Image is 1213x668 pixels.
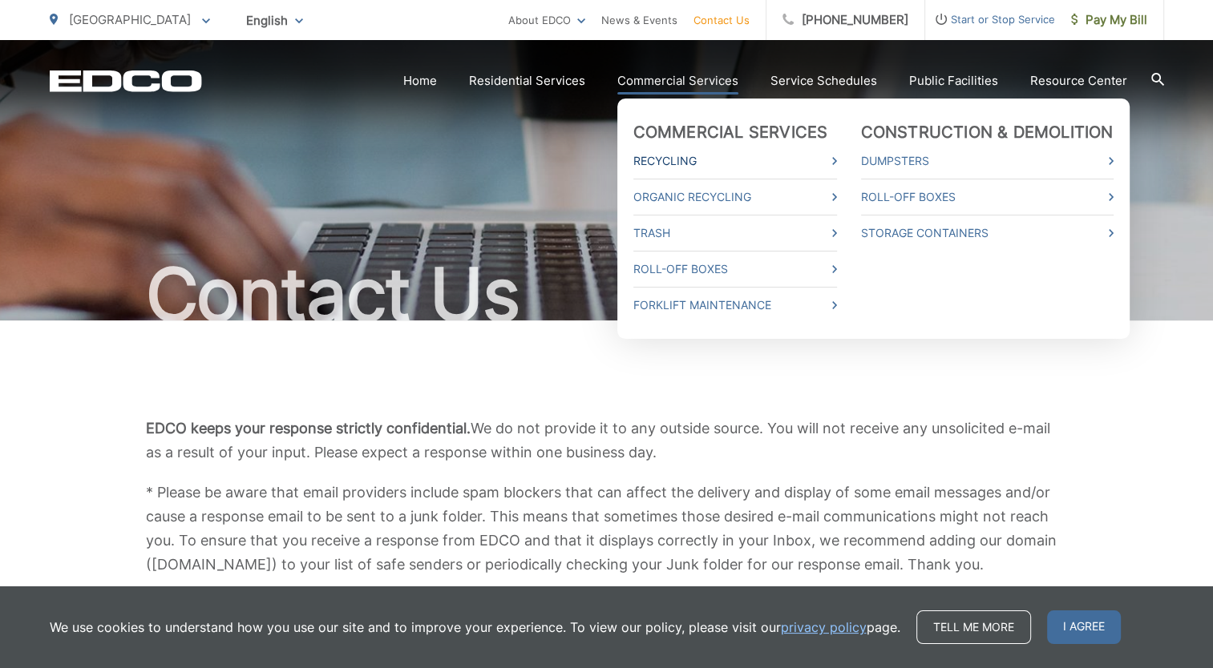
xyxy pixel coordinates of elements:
span: Pay My Bill [1071,10,1147,30]
a: Recycling [633,151,837,171]
a: Construction & Demolition [861,123,1114,142]
a: Tell me more [916,610,1031,644]
a: Service Schedules [770,71,877,91]
a: Dumpsters [861,151,1114,171]
a: Commercial Services [633,123,828,142]
p: We do not provide it to any outside source. You will not receive any unsolicited e-mail as a resu... [146,416,1068,465]
a: News & Events [601,10,677,30]
a: Commercial Services [617,71,738,91]
span: [GEOGRAPHIC_DATA] [69,12,191,27]
span: I agree [1047,610,1121,644]
a: Contact Us [693,10,750,30]
a: Trash [633,223,837,243]
a: Roll-Off Boxes [633,260,837,279]
b: EDCO keeps your response strictly confidential. [146,420,471,437]
span: English [234,6,315,34]
a: Home [403,71,437,91]
a: Forklift Maintenance [633,296,837,315]
p: * Please be aware that email providers include spam blockers that can affect the delivery and dis... [146,481,1068,577]
a: EDCD logo. Return to the homepage. [50,70,202,92]
a: Roll-Off Boxes [861,187,1114,207]
a: About EDCO [508,10,585,30]
a: Residential Services [469,71,585,91]
a: privacy policy [781,618,867,637]
a: Organic Recycling [633,187,837,207]
a: Storage Containers [861,223,1114,243]
a: Public Facilities [909,71,998,91]
h1: Contact Us [50,255,1164,335]
p: We use cookies to understand how you use our site and to improve your experience. To view our pol... [50,618,900,637]
a: Resource Center [1030,71,1127,91]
